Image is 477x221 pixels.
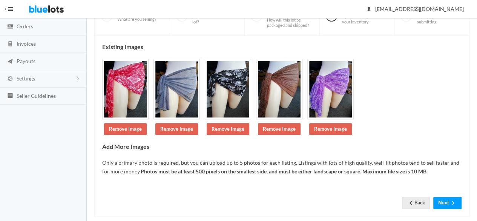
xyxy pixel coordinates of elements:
[153,59,200,119] img: e0c9618e-844a-455f-829d-c82791748dcf-1717534978.jpg
[17,75,35,82] span: Settings
[102,43,462,50] h4: Existing Images
[342,14,388,24] span: Upload some photos of your inventory
[17,93,56,99] span: Seller Guidelines
[407,200,414,207] ion-icon: arrow back
[102,143,462,150] h4: Add More Images
[6,93,14,100] ion-icon: list box
[367,6,464,12] span: [EMAIL_ADDRESS][DOMAIN_NAME]
[6,58,14,65] ion-icon: paper plane
[17,58,35,64] span: Payouts
[102,59,149,119] img: 4285bf96-3dcc-4dc9-ab46-a52d5c8df36f-1717534978.jpg
[6,23,14,31] ion-icon: cash
[205,59,251,119] img: ed0f4a37-34ae-4433-b2ee-f59859ca9951-1717534979.jpg
[402,197,430,209] a: arrow backBack
[309,123,352,135] a: Remove Image
[267,17,313,28] span: How will this lot be packaged and shipped?
[6,41,14,48] ion-icon: calculator
[6,76,14,83] ion-icon: cog
[17,23,33,29] span: Orders
[417,14,463,24] span: Review your lot before submitting
[17,40,36,47] span: Invoices
[117,17,156,22] span: What are you selling?
[258,123,301,135] a: Remove Image
[141,168,428,175] b: Photos must be at least 500 pixels on the smallest side, and must be either landscape or square. ...
[102,159,462,176] p: Only a primary photo is required, but you can upload up to 5 photos for each listing. Listings wi...
[155,123,198,135] a: Remove Image
[104,123,147,135] a: Remove Image
[207,123,249,135] a: Remove Image
[365,6,373,13] ion-icon: person
[449,200,457,207] ion-icon: arrow forward
[192,14,239,24] span: What's included in the lot?
[433,197,462,209] button: Nextarrow forward
[307,59,354,119] img: 5db2902c-aab5-4227-a43a-3204f24eaa45-1717534979.jpg
[256,59,302,119] img: 1726ed3d-1f61-4da4-835e-ad15f3dfa5c4-1717534979.jpg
